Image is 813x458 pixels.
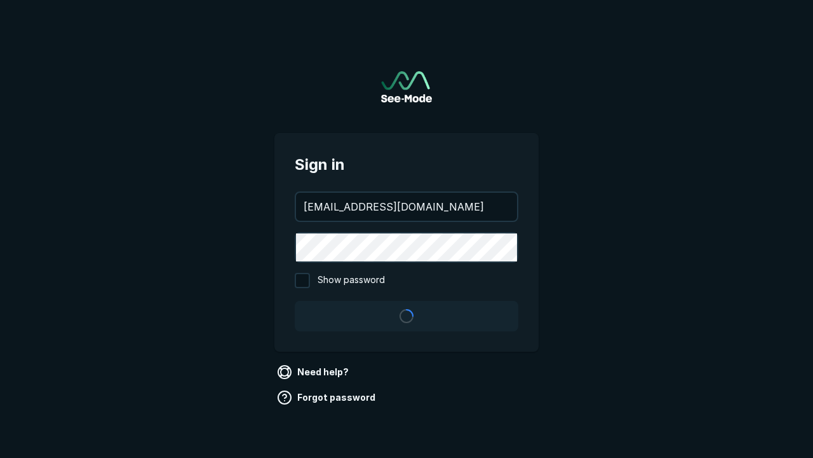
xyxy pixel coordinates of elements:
span: Sign in [295,153,518,176]
input: your@email.com [296,193,517,221]
img: See-Mode Logo [381,71,432,102]
a: Need help? [274,362,354,382]
span: Show password [318,273,385,288]
a: Go to sign in [381,71,432,102]
a: Forgot password [274,387,380,408]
